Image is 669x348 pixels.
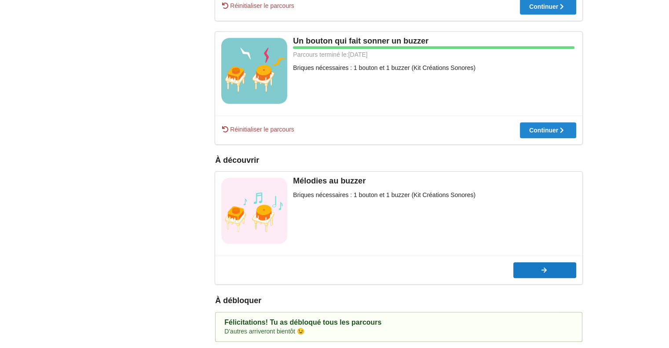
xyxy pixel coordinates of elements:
span: Réinitialiser le parcours [221,1,294,10]
button: Continuer [520,122,576,138]
div: Briques nécessaires : 1 bouton et 1 buzzer (Kit Créations Sonores) [221,190,576,199]
div: À découvrir [215,155,582,165]
div: Un bouton qui fait sonner un buzzer [221,36,576,46]
div: D'autres arriveront bientôt 😉 [224,327,573,336]
div: À débloquer [215,296,261,306]
div: Briques nécessaires : 1 bouton et 1 buzzer (Kit Créations Sonores) [221,63,576,72]
div: Continuer [529,4,567,10]
div: Félicitations! Tu as débloqué tous les parcours [224,318,573,327]
img: vignette+buzzer+note.png [221,178,287,244]
div: Parcours terminé le: [DATE] [221,50,574,59]
div: Continuer [529,127,567,133]
img: vignettes_ve.jpg [221,38,287,104]
div: Mélodies au buzzer [221,176,576,186]
span: Réinitialiser le parcours [221,125,294,134]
